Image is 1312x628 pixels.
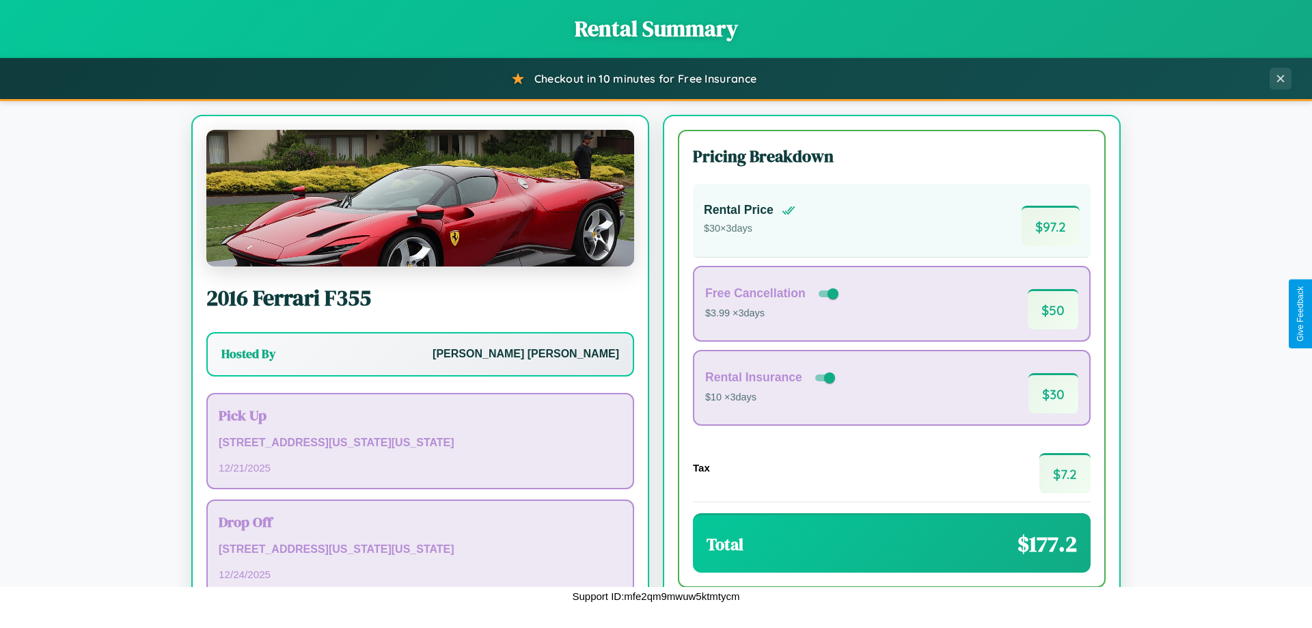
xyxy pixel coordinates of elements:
[1028,373,1078,413] span: $ 30
[219,565,622,584] p: 12 / 24 / 2025
[219,512,622,532] h3: Drop Off
[705,370,802,385] h4: Rental Insurance
[1022,206,1080,246] span: $ 97.2
[704,203,774,217] h4: Rental Price
[1039,453,1091,493] span: $ 7.2
[221,346,275,362] h3: Hosted By
[705,305,841,323] p: $3.99 × 3 days
[1296,286,1305,342] div: Give Feedback
[572,587,739,605] p: Support ID: mfe2qm9mwuw5ktmtycm
[693,145,1091,167] h3: Pricing Breakdown
[206,130,634,267] img: Ferrari F355
[707,533,743,556] h3: Total
[1028,289,1078,329] span: $ 50
[705,286,806,301] h4: Free Cancellation
[219,433,622,453] p: [STREET_ADDRESS][US_STATE][US_STATE]
[1017,529,1077,559] span: $ 177.2
[14,14,1298,44] h1: Rental Summary
[206,283,634,313] h2: 2016 Ferrari F355
[433,344,619,364] p: [PERSON_NAME] [PERSON_NAME]
[534,72,756,85] span: Checkout in 10 minutes for Free Insurance
[219,459,622,477] p: 12 / 21 / 2025
[693,462,710,474] h4: Tax
[704,220,795,238] p: $ 30 × 3 days
[219,405,622,425] h3: Pick Up
[705,389,838,407] p: $10 × 3 days
[219,540,622,560] p: [STREET_ADDRESS][US_STATE][US_STATE]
